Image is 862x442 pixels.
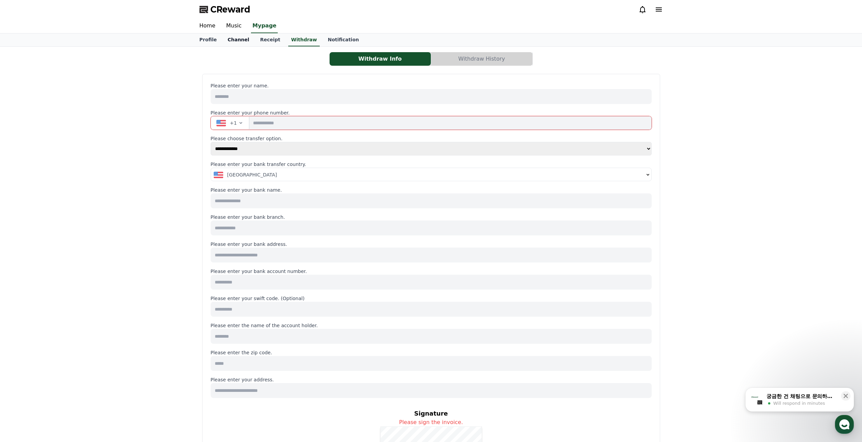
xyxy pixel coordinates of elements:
[211,268,652,275] p: Please enter your bank account number.
[222,34,255,46] a: Channel
[210,4,250,15] span: CReward
[211,349,652,356] p: Please enter the zip code.
[227,171,277,178] span: [GEOGRAPHIC_DATA]
[330,52,431,66] button: Withdraw Info
[45,215,87,232] a: Messages
[288,34,319,46] a: Withdraw
[87,215,130,232] a: Settings
[431,52,532,66] button: Withdraw History
[399,418,463,426] p: Please sign the invoice.
[2,215,45,232] a: Home
[414,409,448,418] p: Signature
[211,187,652,193] p: Please enter your bank name.
[431,52,533,66] a: Withdraw History
[194,34,222,46] a: Profile
[211,109,652,116] p: Please enter your phone number.
[199,4,250,15] a: CReward
[211,135,652,142] p: Please choose transfer option.
[17,225,29,230] span: Home
[221,19,247,33] a: Music
[230,120,237,126] span: +1
[56,225,76,231] span: Messages
[211,82,652,89] p: Please enter your name.
[211,161,652,168] p: Please enter your bank transfer country.
[255,34,286,46] a: Receipt
[251,19,278,33] a: Mypage
[211,376,652,383] p: Please enter your address.
[211,295,652,302] p: Please enter your swift code. (Optional)
[322,34,364,46] a: Notification
[211,241,652,248] p: Please enter your bank address.
[211,322,652,329] p: Please enter the name of the account holder.
[211,214,652,220] p: Please enter your bank branch.
[100,225,117,230] span: Settings
[194,19,221,33] a: Home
